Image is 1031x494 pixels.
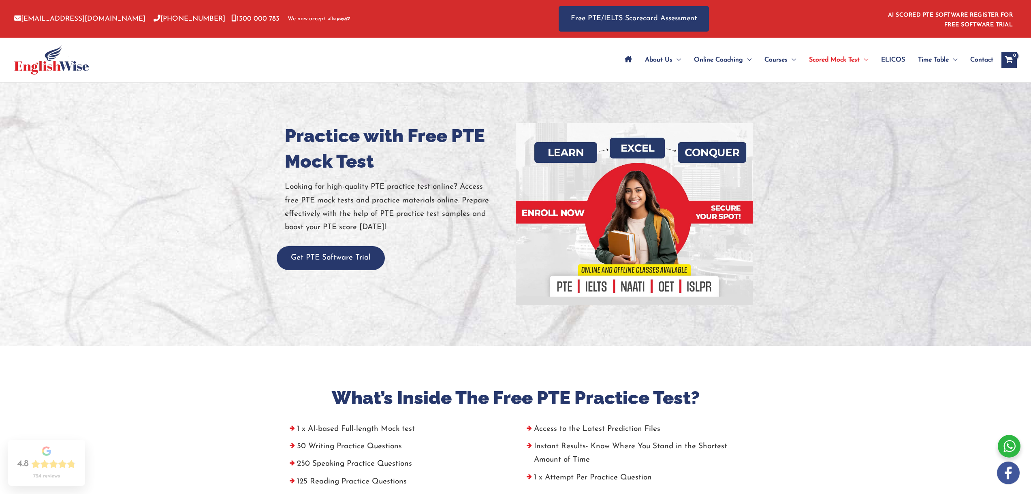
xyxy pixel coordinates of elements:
[285,475,510,492] li: 125 Reading Practice Questions
[154,15,225,22] a: [PHONE_NUMBER]
[970,46,993,74] span: Contact
[638,46,687,74] a: About UsMenu Toggle
[788,46,796,74] span: Menu Toggle
[618,46,993,74] nav: Site Navigation: Main Menu
[285,386,747,410] h2: What’s Inside The Free PTE Practice Test?
[764,46,788,74] span: Courses
[285,440,510,457] li: 50 Writing Practice Questions
[672,46,681,74] span: Menu Toggle
[997,462,1020,484] img: white-facebook.png
[285,123,510,174] h1: Practice with Free PTE Mock Test
[522,422,747,440] li: Access to the Latest Prediction Files
[285,422,510,440] li: 1 x AI-based Full-length Mock test
[758,46,803,74] a: CoursesMenu Toggle
[17,458,29,470] div: 4.8
[918,46,949,74] span: Time Table
[14,45,89,75] img: cropped-ew-logo
[694,46,743,74] span: Online Coaching
[522,440,747,471] li: Instant Results- Know Where You Stand in the Shortest Amount of Time
[949,46,957,74] span: Menu Toggle
[33,473,60,479] div: 724 reviews
[911,46,964,74] a: Time TableMenu Toggle
[803,46,875,74] a: Scored Mock TestMenu Toggle
[14,15,145,22] a: [EMAIL_ADDRESS][DOMAIN_NAME]
[645,46,672,74] span: About Us
[522,471,747,488] li: 1 x Attempt Per Practice Question
[328,17,350,21] img: Afterpay-Logo
[285,457,510,475] li: 250 Speaking Practice Questions
[17,458,76,470] div: Rating: 4.8 out of 5
[860,46,868,74] span: Menu Toggle
[285,180,510,234] p: Looking for high-quality PTE practice test online? Access free PTE mock tests and practice materi...
[964,46,993,74] a: Contact
[1001,52,1017,68] a: View Shopping Cart, empty
[231,15,280,22] a: 1300 000 783
[687,46,758,74] a: Online CoachingMenu Toggle
[288,15,325,23] span: We now accept
[883,6,1017,32] aside: Header Widget 1
[809,46,860,74] span: Scored Mock Test
[559,6,709,32] a: Free PTE/IELTS Scorecard Assessment
[277,254,385,262] a: Get PTE Software Trial
[277,246,385,270] button: Get PTE Software Trial
[888,12,1013,28] a: AI SCORED PTE SOFTWARE REGISTER FOR FREE SOFTWARE TRIAL
[875,46,911,74] a: ELICOS
[743,46,751,74] span: Menu Toggle
[881,46,905,74] span: ELICOS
